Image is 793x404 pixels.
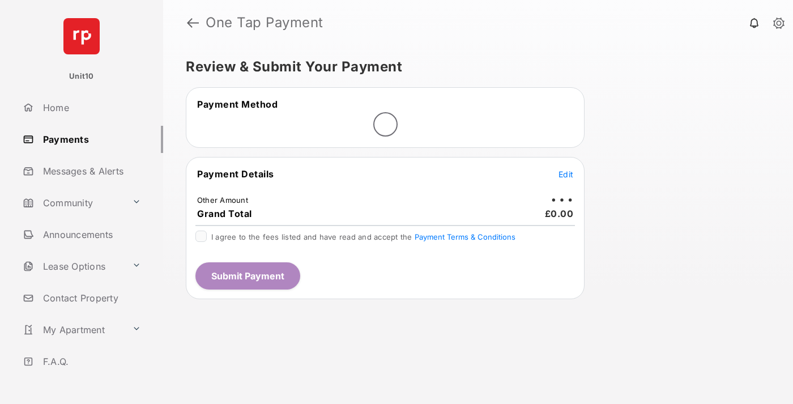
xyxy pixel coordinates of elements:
[18,253,127,280] a: Lease Options
[415,232,515,241] button: I agree to the fees listed and have read and accept the
[18,284,163,312] a: Contact Property
[558,168,573,180] button: Edit
[18,189,127,216] a: Community
[18,94,163,121] a: Home
[18,221,163,248] a: Announcements
[211,232,515,241] span: I agree to the fees listed and have read and accept the
[18,316,127,343] a: My Apartment
[186,60,761,74] h5: Review & Submit Your Payment
[63,18,100,54] img: svg+xml;base64,PHN2ZyB4bWxucz0iaHR0cDovL3d3dy53My5vcmcvMjAwMC9zdmciIHdpZHRoPSI2NCIgaGVpZ2h0PSI2NC...
[197,99,278,110] span: Payment Method
[197,195,249,205] td: Other Amount
[197,208,252,219] span: Grand Total
[206,16,323,29] strong: One Tap Payment
[197,168,274,180] span: Payment Details
[195,262,300,290] button: Submit Payment
[558,169,573,179] span: Edit
[545,208,574,219] span: £0.00
[69,71,94,82] p: Unit10
[18,126,163,153] a: Payments
[18,158,163,185] a: Messages & Alerts
[18,348,163,375] a: F.A.Q.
